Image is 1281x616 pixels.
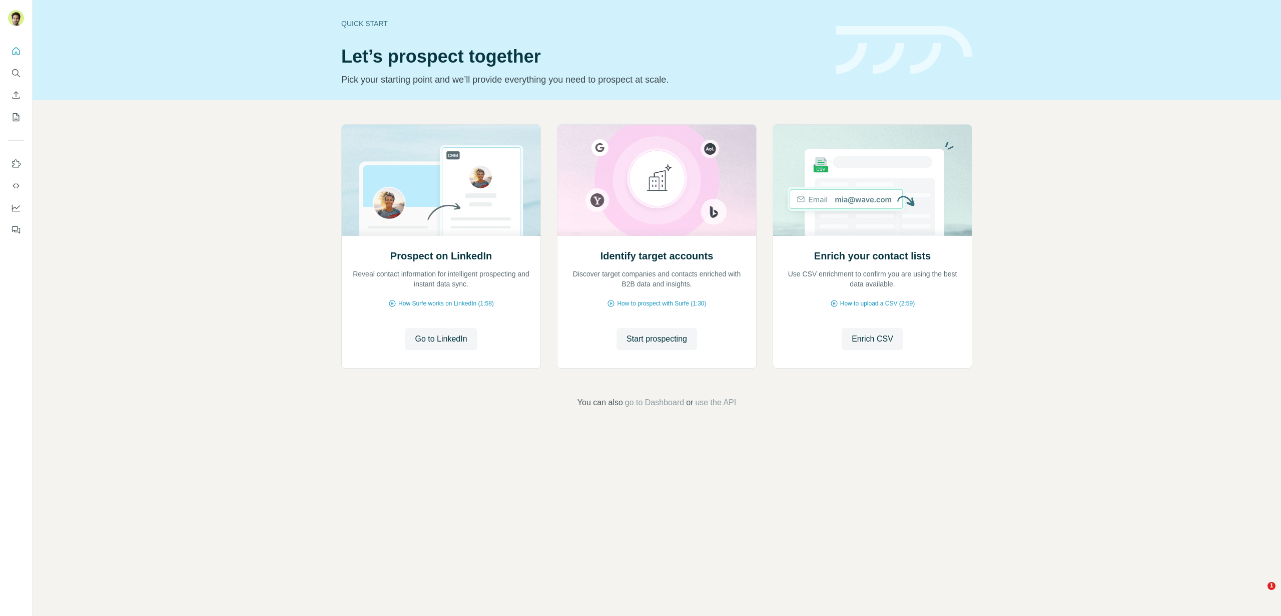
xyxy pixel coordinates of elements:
h2: Enrich your contact lists [814,249,931,263]
button: Dashboard [8,199,24,217]
button: go to Dashboard [625,397,684,409]
img: banner [836,26,972,75]
div: Quick start [341,19,824,29]
button: Feedback [8,221,24,239]
button: use the API [695,397,736,409]
h2: Prospect on LinkedIn [390,249,492,263]
h1: Let’s prospect together [341,47,824,67]
p: Reveal contact information for intelligent prospecting and instant data sync. [352,269,530,289]
button: Use Surfe on LinkedIn [8,155,24,173]
button: My lists [8,108,24,126]
span: 1 [1267,582,1275,590]
button: Search [8,64,24,82]
span: How Surfe works on LinkedIn (1:58) [398,299,494,308]
span: Go to LinkedIn [415,333,467,345]
button: Enrich CSV [8,86,24,104]
span: Start prospecting [626,333,687,345]
button: Use Surfe API [8,177,24,195]
img: Identify target accounts [557,125,757,236]
h2: Identify target accounts [600,249,714,263]
span: or [686,397,693,409]
img: Enrich your contact lists [773,125,972,236]
img: Prospect on LinkedIn [341,125,541,236]
img: Avatar [8,10,24,26]
p: Discover target companies and contacts enriched with B2B data and insights. [567,269,746,289]
button: Go to LinkedIn [405,328,477,350]
span: You can also [577,397,623,409]
p: Use CSV enrichment to confirm you are using the best data available. [783,269,962,289]
button: Enrich CSV [842,328,903,350]
iframe: Intercom live chat [1247,582,1271,606]
span: Enrich CSV [852,333,893,345]
p: Pick your starting point and we’ll provide everything you need to prospect at scale. [341,73,824,87]
span: How to upload a CSV (2:59) [840,299,915,308]
span: How to prospect with Surfe (1:30) [617,299,706,308]
button: Start prospecting [616,328,697,350]
button: Quick start [8,42,24,60]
